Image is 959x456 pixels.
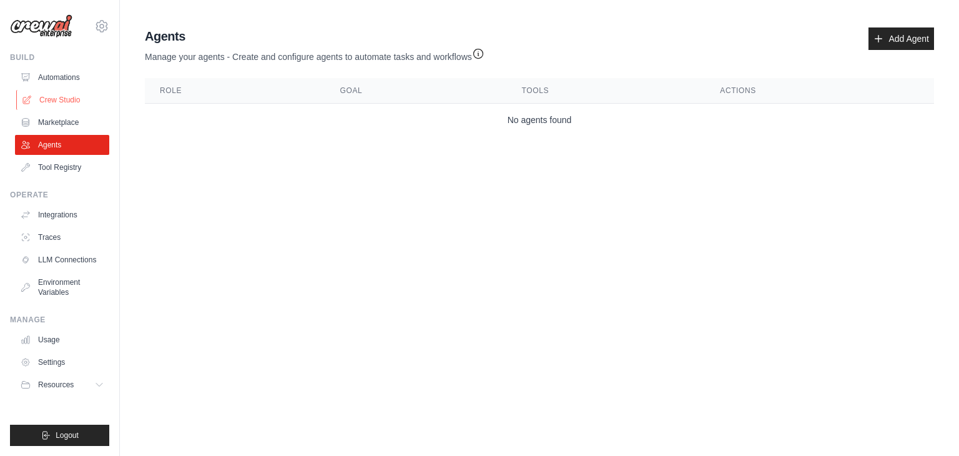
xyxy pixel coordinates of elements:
[10,52,109,62] div: Build
[145,78,325,104] th: Role
[38,380,74,390] span: Resources
[10,14,72,38] img: Logo
[15,250,109,270] a: LLM Connections
[145,27,484,45] h2: Agents
[15,227,109,247] a: Traces
[15,375,109,395] button: Resources
[16,90,111,110] a: Crew Studio
[15,330,109,350] a: Usage
[145,104,934,137] td: No agents found
[325,78,507,104] th: Goal
[15,352,109,372] a: Settings
[705,78,934,104] th: Actions
[868,27,934,50] a: Add Agent
[145,45,484,63] p: Manage your agents - Create and configure agents to automate tasks and workflows
[10,425,109,446] button: Logout
[10,315,109,325] div: Manage
[15,67,109,87] a: Automations
[15,157,109,177] a: Tool Registry
[507,78,706,104] th: Tools
[15,112,109,132] a: Marketplace
[10,190,109,200] div: Operate
[15,272,109,302] a: Environment Variables
[15,135,109,155] a: Agents
[56,430,79,440] span: Logout
[15,205,109,225] a: Integrations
